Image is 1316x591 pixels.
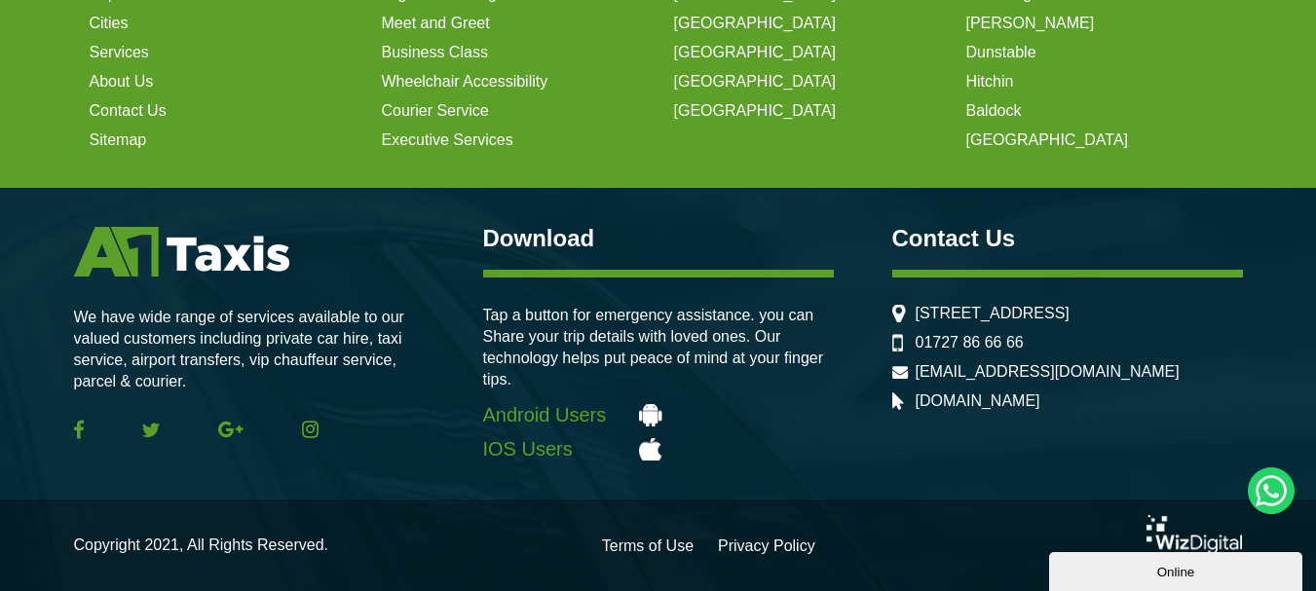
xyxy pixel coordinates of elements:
a: 01727 86 66 66 [916,334,1024,351]
a: Hitchin [966,73,1014,91]
a: Services [90,44,149,61]
a: Executive Services [382,131,513,149]
li: [STREET_ADDRESS] [892,305,1243,322]
p: We have wide range of services available to our valued customers including private car hire, taxi... [74,307,425,392]
a: Baldock [966,102,1022,120]
a: Sitemap [90,131,147,149]
a: Cities [90,15,129,32]
a: Privacy Policy [718,538,815,554]
a: [DOMAIN_NAME] [916,392,1040,410]
a: Courier Service [382,102,489,120]
a: [GEOGRAPHIC_DATA] [674,102,837,120]
a: [GEOGRAPHIC_DATA] [674,15,837,32]
a: Dunstable [966,44,1036,61]
a: [GEOGRAPHIC_DATA] [674,44,837,61]
h3: Download [483,227,834,250]
a: About Us [90,73,154,91]
a: Contact Us [90,102,167,120]
a: Terms of Use [602,538,694,554]
a: [PERSON_NAME] [966,15,1095,32]
img: Twitter [142,423,160,437]
a: [EMAIL_ADDRESS][DOMAIN_NAME] [916,363,1180,381]
a: [GEOGRAPHIC_DATA] [966,131,1129,149]
a: Android Users [483,404,834,426]
img: Instagram [302,421,319,438]
h3: Contact Us [892,227,1243,250]
a: [GEOGRAPHIC_DATA] [674,73,837,91]
a: Wheelchair Accessibility [382,73,548,91]
iframe: chat widget [1049,548,1306,591]
a: Meet and Greet [382,15,490,32]
a: Business Class [382,44,488,61]
img: A1 Taxis St Albans [74,227,289,277]
p: Tap a button for emergency assistance. you can Share your trip details with loved ones. Our techn... [483,305,834,390]
a: IOS Users [483,438,834,461]
img: Facebook [74,420,84,439]
img: Google Plus [218,421,244,438]
img: Wiz Digital [1147,515,1242,554]
p: Copyright 2021, All Rights Reserved. [74,535,328,556]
